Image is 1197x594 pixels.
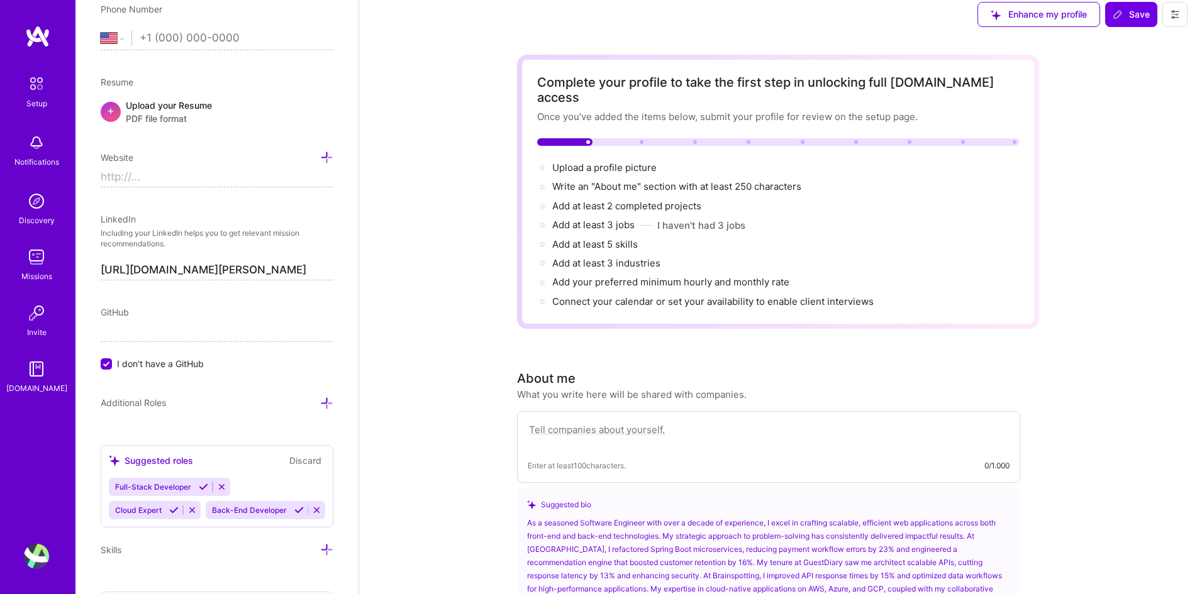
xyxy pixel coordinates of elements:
[126,99,212,125] div: Upload your Resume
[21,270,52,283] div: Missions
[552,200,701,212] span: Add at least 2 completed projects
[537,110,1019,123] div: Once you’ve added the items below, submit your profile for review on the setup page.
[24,130,49,155] img: bell
[109,454,193,467] div: Suggested roles
[24,189,49,214] img: discovery
[312,505,321,515] i: Reject
[517,388,747,401] div: What you write here will be shared with companies.
[991,8,1087,21] span: Enhance my profile
[552,219,635,231] span: Add at least 3 jobs
[117,357,204,370] span: I don't have a GitHub
[101,228,333,250] p: Including your LinkedIn helps you to get relevant mission recommendations.
[657,219,745,232] button: I haven't had 3 jobs
[977,2,1100,27] button: Enhance my profile
[126,112,212,125] span: PDF file format
[101,397,166,408] span: Additional Roles
[517,369,576,388] div: About me
[101,214,136,224] span: LinkedIn
[169,505,179,515] i: Accept
[101,4,162,14] span: Phone Number
[552,257,660,269] span: Add at least 3 industries
[984,459,1010,472] div: 0/1.000
[527,500,536,509] i: icon SuggestedTeams
[552,295,874,307] span: Connect your calendar or set your availability to enable client interviews
[101,152,133,163] span: Website
[537,75,1019,105] div: Complete your profile to take the first step in unlocking full [DOMAIN_NAME] access
[552,276,789,288] span: Add your preferred minimum hourly and monthly rate
[25,25,50,48] img: logo
[187,505,197,515] i: Reject
[1113,8,1150,21] span: Save
[101,544,121,555] span: Skills
[101,151,133,164] div: Add other links
[528,459,626,472] span: Enter at least 100 characters.
[199,482,208,492] i: Accept
[286,453,325,468] button: Discard
[101,167,333,187] input: http://...
[107,104,114,117] span: +
[101,99,333,125] div: +Upload your ResumePDF file format
[23,70,50,97] img: setup
[294,505,304,515] i: Accept
[6,382,67,395] div: [DOMAIN_NAME]
[24,356,49,382] img: guide book
[991,10,1001,20] i: icon SuggestedTeams
[552,238,638,250] span: Add at least 5 skills
[24,544,49,569] img: User Avatar
[552,162,657,173] span: Upload a profile picture
[101,307,129,317] span: GitHub
[101,77,133,87] span: Resume
[1105,2,1157,27] button: Save
[27,326,47,339] div: Invite
[140,20,333,57] input: +1 (000) 000-0000
[552,180,804,192] span: Write an "About me" section with at least 250 characters
[24,245,49,270] img: teamwork
[26,97,47,110] div: Setup
[19,214,55,227] div: Discovery
[115,482,191,492] span: Full-Stack Developer
[14,155,59,168] div: Notifications
[527,498,1010,511] div: Suggested bio
[217,482,226,492] i: Reject
[212,505,287,515] span: Back-End Developer
[115,505,162,515] span: Cloud Expert
[21,544,52,569] a: User Avatar
[24,300,49,326] img: Invite
[320,150,333,165] div: Add other links
[109,455,120,466] i: icon SuggestedTeams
